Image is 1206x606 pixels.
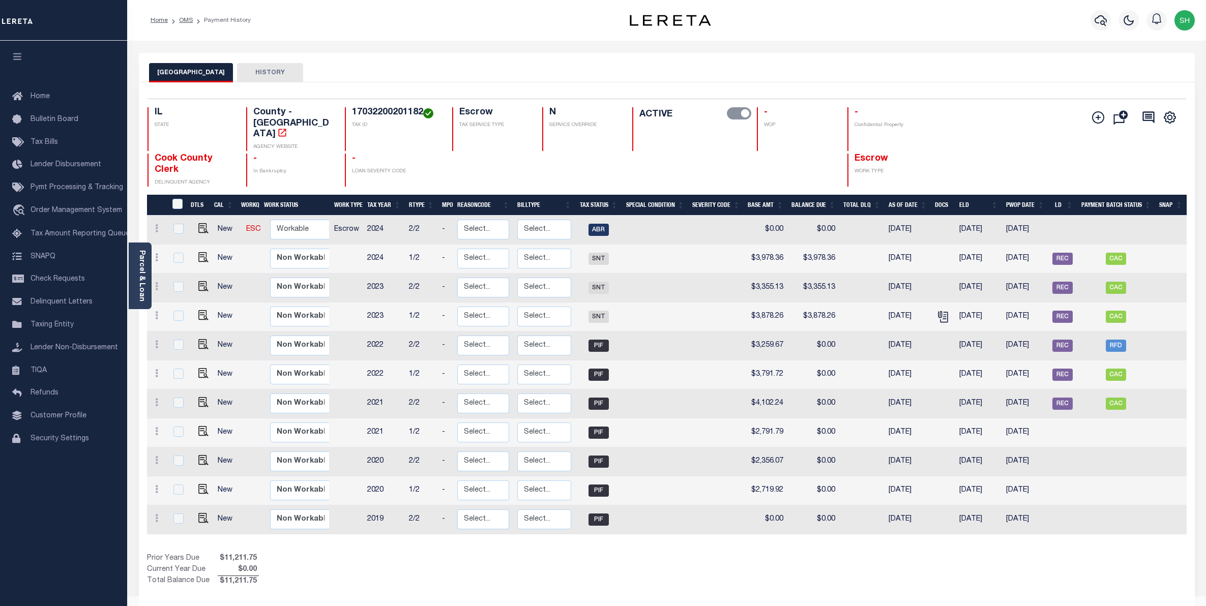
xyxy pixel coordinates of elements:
[405,245,438,274] td: 1/2
[1002,195,1048,216] th: PWOP Date: activate to sort column ascending
[1002,418,1048,447] td: [DATE]
[237,63,303,82] button: HISTORY
[744,505,787,534] td: $0.00
[155,179,234,187] p: DELINQUENT AGENCY
[1052,342,1073,349] a: REC
[459,107,530,118] h4: Escrow
[214,216,242,245] td: New
[31,435,89,442] span: Security Settings
[147,564,218,575] td: Current Year Due
[787,216,839,245] td: $0.00
[575,195,622,216] th: Tax Status: activate to sort column ascending
[237,195,260,216] th: WorkQ
[589,484,609,497] span: PIF
[1002,245,1048,274] td: [DATE]
[1077,195,1155,216] th: Payment Batch Status: activate to sort column ascending
[149,63,233,82] button: [GEOGRAPHIC_DATA]
[589,369,609,381] span: PIF
[438,195,453,216] th: MPO
[1002,476,1048,505] td: [DATE]
[885,389,931,418] td: [DATE]
[1052,340,1073,352] span: REC
[459,122,530,129] p: TAX SERVICE TYPE
[589,398,609,410] span: PIF
[1002,389,1048,418] td: [DATE]
[1052,369,1073,381] span: REC
[1106,255,1126,262] a: CAC
[885,418,931,447] td: [DATE]
[214,389,242,418] td: New
[787,274,839,302] td: $3,355.13
[1052,282,1073,294] span: REC
[363,447,404,476] td: 2020
[253,154,257,163] span: -
[214,505,242,534] td: New
[855,154,888,163] span: Escrow
[214,274,242,302] td: New
[885,195,931,216] th: As of Date: activate to sort column ascending
[622,195,688,216] th: Special Condition: activate to sort column ascending
[438,389,453,418] td: -
[438,447,453,476] td: -
[1155,195,1186,216] th: SNAP: activate to sort column ascending
[744,216,787,245] td: $0.00
[405,331,438,360] td: 2/2
[147,195,166,216] th: &nbsp;&nbsp;&nbsp;&nbsp;&nbsp;&nbsp;&nbsp;&nbsp;&nbsp;&nbsp;
[438,216,453,245] td: -
[1106,400,1126,407] a: CAC
[787,195,839,216] th: Balance Due: activate to sort column ascending
[218,553,259,564] span: $11,211.75
[253,107,333,140] h4: County - [GEOGRAPHIC_DATA]
[787,418,839,447] td: $0.00
[885,245,931,274] td: [DATE]
[363,195,404,216] th: Tax Year: activate to sort column ascending
[363,245,404,274] td: 2024
[744,302,787,331] td: $3,878.26
[589,311,609,323] span: SNT
[438,331,453,360] td: -
[513,195,575,216] th: BillType: activate to sort column ascending
[787,447,839,476] td: $0.00
[744,195,787,216] th: Base Amt: activate to sort column ascending
[589,224,609,236] span: ABR
[744,360,787,389] td: $3,791.72
[931,195,955,216] th: Docs
[363,274,404,302] td: 2023
[363,505,404,534] td: 2019
[955,245,1002,274] td: [DATE]
[363,331,404,360] td: 2022
[744,476,787,505] td: $2,719.92
[260,195,329,216] th: Work Status
[955,331,1002,360] td: [DATE]
[214,331,242,360] td: New
[744,389,787,418] td: $4,102.24
[405,476,438,505] td: 1/2
[787,360,839,389] td: $0.00
[787,476,839,505] td: $0.00
[1048,195,1077,216] th: LD: activate to sort column ascending
[1052,313,1073,320] a: REC
[885,302,931,331] td: [DATE]
[787,505,839,534] td: $0.00
[855,122,934,129] p: Confidential Property
[1002,274,1048,302] td: [DATE]
[363,389,404,418] td: 2021
[438,418,453,447] td: -
[839,195,884,216] th: Total DLQ: activate to sort column ascending
[246,226,261,233] a: ESC
[787,302,839,331] td: $3,878.26
[744,418,787,447] td: $2,791.79
[549,107,620,118] h4: N
[955,195,1002,216] th: ELD: activate to sort column ascending
[352,154,356,163] span: -
[210,195,237,216] th: CAL: activate to sort column ascending
[1106,253,1126,265] span: CAC
[589,427,609,439] span: PIF
[855,108,858,117] span: -
[155,122,234,129] p: STATE
[31,230,130,237] span: Tax Amount Reporting Queue
[1106,284,1126,291] a: CAC
[12,204,28,218] i: travel_explore
[214,245,242,274] td: New
[955,274,1002,302] td: [DATE]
